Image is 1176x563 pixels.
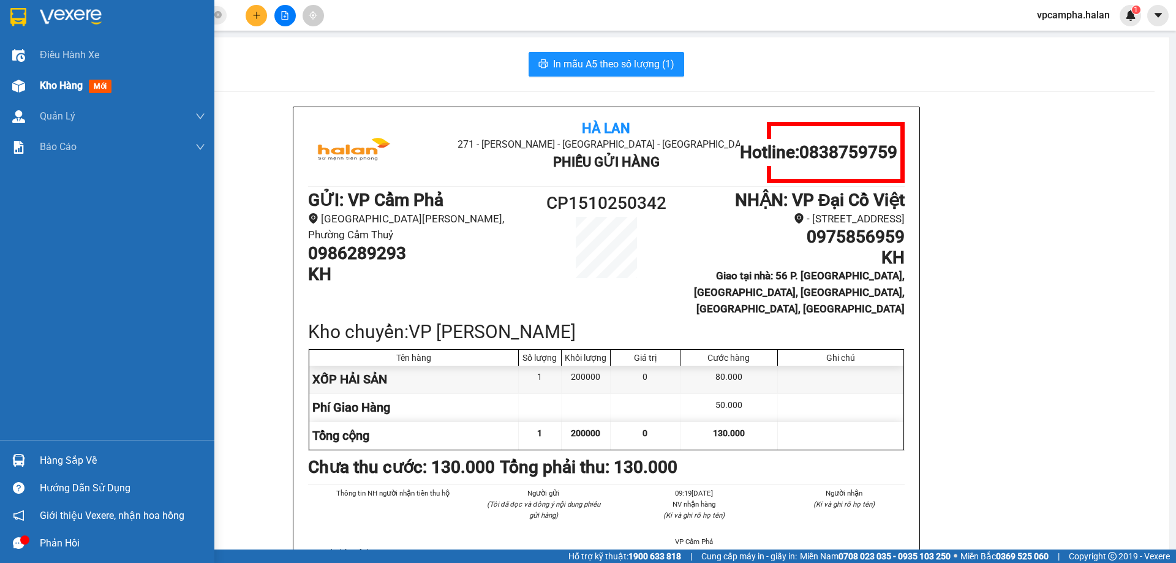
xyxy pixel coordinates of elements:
[13,537,24,549] span: message
[519,366,562,393] div: 1
[12,110,25,123] img: warehouse-icon
[553,56,674,72] span: In mẫu A5 theo số lượng (1)
[40,452,205,470] div: Hàng sắp về
[1134,6,1138,14] span: 1
[12,49,25,62] img: warehouse-icon
[195,111,205,121] span: down
[214,10,222,21] span: close-circle
[40,479,205,497] div: Hướng dẫn sử dụng
[312,428,369,443] span: Tổng cộng
[308,213,318,224] span: environment
[195,142,205,152] span: down
[735,190,905,210] b: NHẬN : VP Đại Cồ Việt
[1125,10,1136,21] img: icon-new-feature
[308,264,532,285] h1: KH
[643,428,647,438] span: 0
[89,80,111,93] span: mới
[13,482,24,494] span: question-circle
[690,550,692,563] span: |
[633,499,755,510] li: NV nhận hàng
[246,5,267,26] button: plus
[281,11,289,20] span: file-add
[15,83,151,104] b: GỬI : VP Cẩm Phả
[252,11,261,20] span: plus
[12,141,25,154] img: solution-icon
[308,122,400,183] img: logo.jpg
[1108,552,1117,561] span: copyright
[582,121,630,136] b: Hà Lan
[1132,6,1140,14] sup: 1
[684,353,774,363] div: Cước hàng
[40,80,83,91] span: Kho hàng
[309,366,519,393] div: XỐP HẢI SẢN
[115,30,512,45] li: 271 - [PERSON_NAME] - [GEOGRAPHIC_DATA] - [GEOGRAPHIC_DATA]
[1027,7,1120,23] span: vpcampha.halan
[308,211,532,243] li: [GEOGRAPHIC_DATA][PERSON_NAME], Phường Cẩm Thuỷ
[1153,10,1164,21] span: caret-down
[12,454,25,467] img: warehouse-icon
[309,11,317,20] span: aim
[839,551,951,561] strong: 0708 023 035 - 0935 103 250
[483,488,605,499] li: Người gửi
[487,500,600,520] i: (Tôi đã đọc và đồng ý nội dung phiếu gửi hàng)
[740,142,897,163] h1: Hotline: 0838759759
[40,139,77,154] span: Báo cáo
[12,80,25,93] img: warehouse-icon
[40,108,75,124] span: Quản Lý
[663,511,725,520] i: (Kí và ghi rõ họ tên)
[538,59,548,70] span: printer
[681,211,905,227] li: - [STREET_ADDRESS]
[522,353,558,363] div: Số lượng
[407,137,805,152] li: 271 - [PERSON_NAME] - [GEOGRAPHIC_DATA] - [GEOGRAPHIC_DATA]
[794,213,804,224] span: environment
[13,510,24,521] span: notification
[1147,5,1169,26] button: caret-down
[562,366,611,393] div: 200000
[274,5,296,26] button: file-add
[568,550,681,563] span: Hỗ trợ kỹ thuật:
[680,394,778,421] div: 50.000
[553,154,660,170] b: Phiếu Gửi Hàng
[565,353,607,363] div: Khối lượng
[996,551,1049,561] strong: 0369 525 060
[312,353,515,363] div: Tên hàng
[633,536,755,547] li: VP Cẩm Phả
[10,8,26,26] img: logo-vxr
[713,428,745,438] span: 130.000
[308,190,443,210] b: GỬI : VP Cẩm Phả
[308,317,905,346] div: Kho chuyển: VP [PERSON_NAME]
[781,353,900,363] div: Ghi chú
[571,428,600,438] span: 200000
[800,550,951,563] span: Miền Nam
[303,5,324,26] button: aim
[954,554,957,559] span: ⚪️
[614,353,677,363] div: Giá trị
[1058,550,1060,563] span: |
[333,488,454,499] li: Thông tin NH người nhận tiền thu hộ
[40,534,205,553] div: Phản hồi
[681,227,905,247] h1: 0975856959
[500,457,677,477] b: Tổng phải thu: 130.000
[309,394,519,421] div: Phí Giao Hàng
[529,52,684,77] button: printerIn mẫu A5 theo số lượng (1)
[40,47,99,62] span: Điều hành xe
[214,11,222,18] span: close-circle
[308,243,532,264] h1: 0986289293
[633,488,755,499] li: 09:19[DATE]
[701,550,797,563] span: Cung cấp máy in - giấy in:
[960,550,1049,563] span: Miền Bắc
[40,508,184,523] span: Giới thiệu Vexere, nhận hoa hồng
[694,270,905,314] b: Giao tại nhà: 56 P. [GEOGRAPHIC_DATA], [GEOGRAPHIC_DATA], [GEOGRAPHIC_DATA], [GEOGRAPHIC_DATA], [...
[813,500,875,508] i: (Kí và ghi rõ họ tên)
[628,551,681,561] strong: 1900 633 818
[15,15,107,77] img: logo.jpg
[784,488,905,499] li: Người nhận
[532,190,681,217] h1: CP1510250342
[681,247,905,268] h1: KH
[680,366,778,393] div: 80.000
[537,428,542,438] span: 1
[611,366,680,393] div: 0
[308,457,495,477] b: Chưa thu cước : 130.000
